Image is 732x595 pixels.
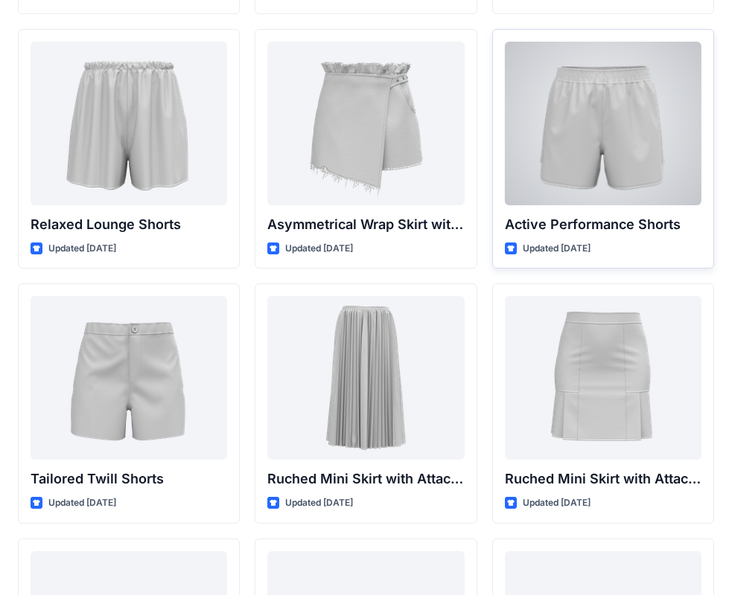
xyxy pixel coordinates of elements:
[505,296,701,460] a: Ruched Mini Skirt with Attached Draped Panel
[505,42,701,205] a: Active Performance Shorts
[523,241,591,257] p: Updated [DATE]
[48,241,116,257] p: Updated [DATE]
[267,469,464,489] p: Ruched Mini Skirt with Attached Draped Panel
[31,214,227,235] p: Relaxed Lounge Shorts
[31,296,227,460] a: Tailored Twill Shorts
[285,241,353,257] p: Updated [DATE]
[523,495,591,511] p: Updated [DATE]
[31,42,227,205] a: Relaxed Lounge Shorts
[267,42,464,205] a: Asymmetrical Wrap Skirt with Ruffle Waist
[285,495,353,511] p: Updated [DATE]
[31,469,227,489] p: Tailored Twill Shorts
[48,495,116,511] p: Updated [DATE]
[267,296,464,460] a: Ruched Mini Skirt with Attached Draped Panel
[505,214,701,235] p: Active Performance Shorts
[267,214,464,235] p: Asymmetrical Wrap Skirt with Ruffle Waist
[505,469,701,489] p: Ruched Mini Skirt with Attached Draped Panel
